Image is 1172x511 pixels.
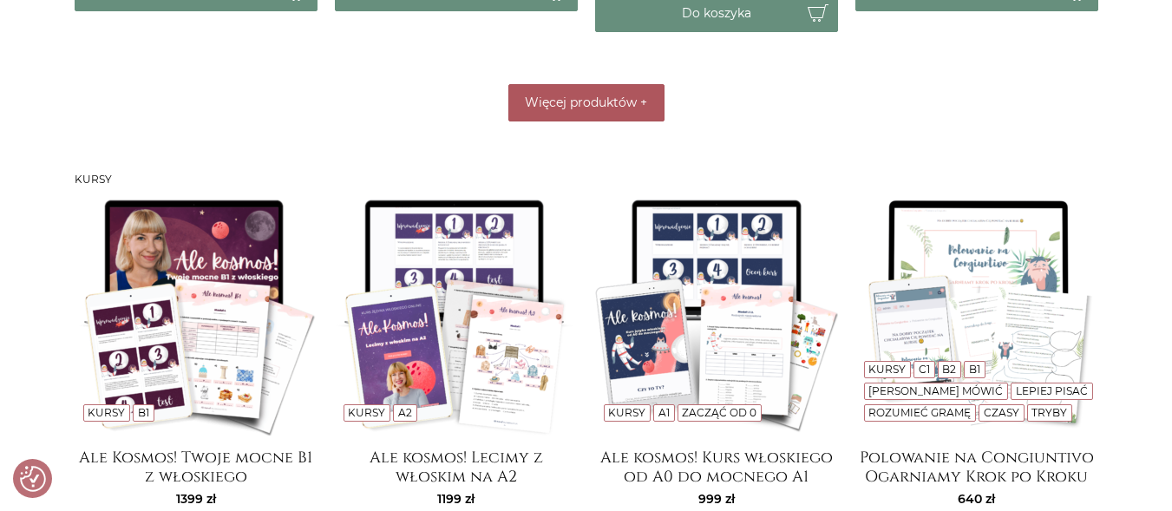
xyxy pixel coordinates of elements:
span: 1199 [437,491,475,507]
a: Tryby [1031,406,1067,419]
a: Kursy [868,363,906,376]
span: 999 [698,491,735,507]
span: + [640,95,647,110]
a: B2 [942,363,956,376]
a: Ale Kosmos! Twoje mocne B1 z włoskiego [75,449,318,483]
a: Polowanie na Congiuntivo Ogarniamy Krok po Kroku [855,449,1098,483]
a: Czasy [984,406,1019,419]
a: Zacząć od 0 [682,406,756,419]
a: Kursy [608,406,645,419]
a: Ale kosmos! Lecimy z włoskim na A2 [335,449,578,483]
span: 1399 [176,491,216,507]
a: C1 [919,363,930,376]
a: B1 [138,406,149,419]
a: Kursy [348,406,385,419]
a: A2 [398,406,412,419]
a: [PERSON_NAME] mówić [868,384,1003,397]
img: Revisit consent button [20,466,46,492]
a: Kursy [88,406,125,419]
button: Preferencje co do zgód [20,466,46,492]
span: Więcej produktów [525,95,637,110]
a: A1 [658,406,670,419]
h3: Kursy [75,174,1098,186]
button: Więcej produktów + [508,84,665,121]
a: Rozumieć gramę [868,406,971,419]
a: Ale kosmos! Kurs włoskiego od A0 do mocnego A1 [595,449,838,483]
a: B1 [969,363,980,376]
span: 640 [958,491,995,507]
a: Lepiej pisać [1016,384,1088,397]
